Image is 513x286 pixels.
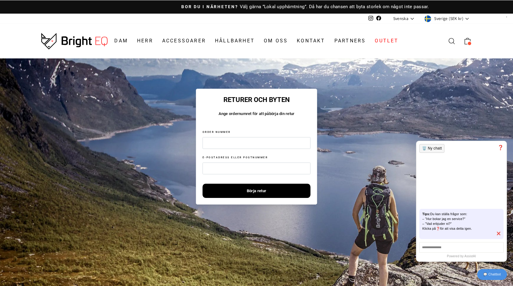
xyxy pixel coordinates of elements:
[203,95,310,104] h1: Returer och byten
[158,35,210,47] a: Accessoarer
[203,184,310,198] button: Börja retur
[203,110,310,117] p: Ange ordernumret för att påbörja din retur
[238,4,429,9] span: Välj gärna ”Lokal upphämtning”. Då har du chansen att byta storlek om något inte passar.
[330,35,370,47] a: Partners
[419,254,504,259] div: Powered by AssistAI
[132,35,158,47] a: Herr
[210,35,259,47] a: Hållbarhet
[203,130,231,134] label: Order nummer
[419,209,504,239] div: Du kan ställa frågor som: – "Hur bokar jag en service?" – "Vad erbjuder ni?" Klicka på för att vi...
[292,35,330,47] a: Kontakt
[422,212,430,216] strong: Tips:
[419,144,444,153] button: 🗑️ Ny chatt
[259,35,292,47] a: Om oss
[392,14,417,23] button: Svenska
[497,231,501,236] span: ❌
[181,4,238,9] span: Bor du i närheten?
[110,35,132,47] a: Dam
[498,144,504,155] div: ❓
[477,269,507,280] div: 💬 Chattbot
[247,184,267,198] span: Börja retur
[436,227,440,230] strong: ❓
[423,14,472,23] button: Sverige (SEK kr)
[370,35,403,47] a: Outlet
[110,35,403,47] ul: Primary
[203,156,268,159] label: E-postadress eller postnummer
[431,16,463,22] span: Sverige (SEK kr)
[393,16,408,22] span: Svenska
